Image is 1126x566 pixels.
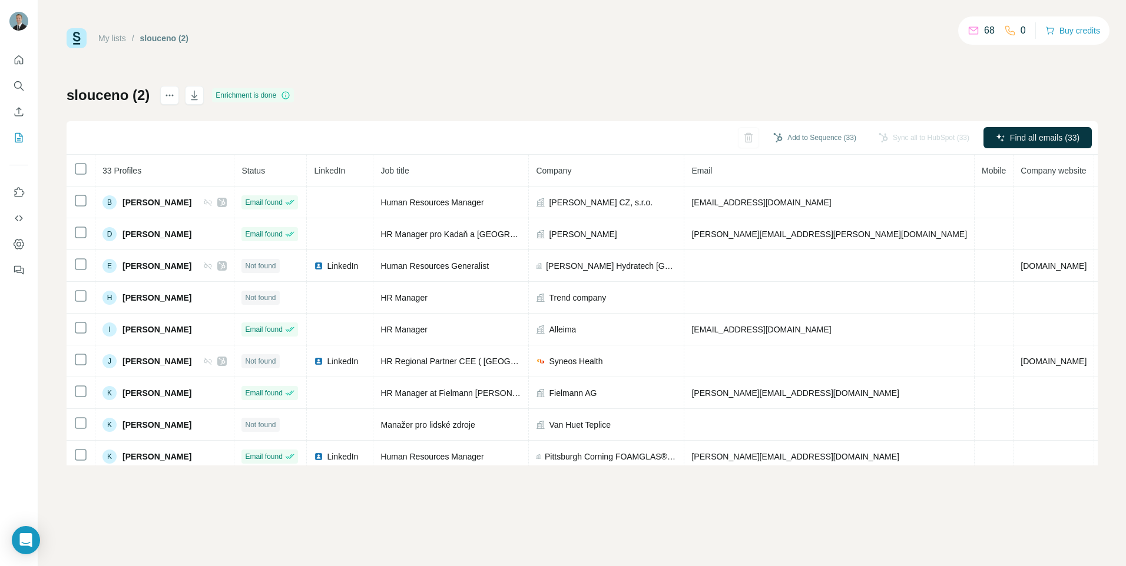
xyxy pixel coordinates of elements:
[9,234,28,255] button: Dashboard
[102,227,117,241] div: D
[160,86,179,105] button: actions
[380,166,409,175] span: Job title
[102,259,117,273] div: E
[122,387,191,399] span: [PERSON_NAME]
[691,198,831,207] span: [EMAIL_ADDRESS][DOMAIN_NAME]
[122,324,191,335] span: [PERSON_NAME]
[691,388,899,398] span: [PERSON_NAME][EMAIL_ADDRESS][DOMAIN_NAME]
[1021,24,1026,38] p: 0
[122,419,191,431] span: [PERSON_NAME]
[122,260,191,272] span: [PERSON_NAME]
[549,292,606,304] span: Trend company
[536,357,545,366] img: company-logo
[1021,261,1087,271] span: [DOMAIN_NAME]
[67,28,87,48] img: Surfe Logo
[212,88,294,102] div: Enrichment is done
[549,355,602,367] span: Syneos Health
[9,127,28,148] button: My lists
[691,325,831,334] span: [EMAIL_ADDRESS][DOMAIN_NAME]
[9,101,28,122] button: Enrich CSV
[122,451,191,462] span: [PERSON_NAME]
[245,419,276,430] span: Not found
[122,355,191,367] span: [PERSON_NAME]
[132,32,134,44] li: /
[122,228,191,240] span: [PERSON_NAME]
[9,259,28,281] button: Feedback
[327,355,358,367] span: LinkedIn
[245,261,276,271] span: Not found
[102,354,117,368] div: J
[314,452,323,461] img: LinkedIn logo
[327,260,358,272] span: LinkedIn
[314,166,345,175] span: LinkedIn
[140,32,188,44] div: slouceno (2)
[380,229,562,239] span: HR Manager pro Kadaň a [GEOGRAPHIC_DATA]
[245,324,282,335] span: Email found
[102,195,117,209] div: B
[546,260,677,272] span: [PERSON_NAME] Hydratech [GEOGRAPHIC_DATA]
[102,386,117,400] div: K
[765,129,865,147] button: Add to Sequence (33)
[245,451,282,462] span: Email found
[102,291,117,305] div: H
[380,420,475,430] span: Manažer pro lidské zdroje
[98,34,126,43] a: My lists
[241,166,265,175] span: Status
[984,24,995,38] p: 68
[380,357,931,366] span: HR Regional Partner CEE ( [GEOGRAPHIC_DATA], [GEOGRAPHIC_DATA], [GEOGRAPHIC_DATA],[GEOGRAPHIC_DAT...
[245,388,282,398] span: Email found
[983,127,1092,148] button: Find all emails (33)
[380,198,483,207] span: Human Resources Manager
[102,166,141,175] span: 33 Profiles
[549,228,617,240] span: [PERSON_NAME]
[9,182,28,203] button: Use Surfe on LinkedIn
[1021,357,1087,366] span: [DOMAIN_NAME]
[102,322,117,337] div: I
[536,166,571,175] span: Company
[380,388,563,398] span: HR Manager at Fielmann [PERSON_NAME] s.r.o.
[549,387,597,399] span: Fielmann AG
[380,261,489,271] span: Human Resources Generalist
[982,166,1006,175] span: Mobile
[245,229,282,239] span: Email found
[102,418,117,432] div: K
[314,261,323,271] img: LinkedIn logo
[9,75,28,96] button: Search
[380,452,483,461] span: Human Resources Manager
[9,49,28,71] button: Quick start
[67,86,150,105] h1: slouceno (2)
[9,12,28,31] img: Avatar
[122,197,191,208] span: [PERSON_NAME]
[691,452,899,461] span: [PERSON_NAME][EMAIL_ADDRESS][DOMAIN_NAME]
[549,419,611,431] span: Van Huet Teplice
[545,451,677,462] span: Pittsburgh Corning FOAMGLAS® Insulation [GEOGRAPHIC_DATA]
[549,324,576,335] span: Alleima
[9,208,28,229] button: Use Surfe API
[380,325,427,334] span: HR Manager
[1021,166,1086,175] span: Company website
[314,357,323,366] img: LinkedIn logo
[691,229,967,239] span: [PERSON_NAME][EMAIL_ADDRESS][PERSON_NAME][DOMAIN_NAME]
[327,451,358,462] span: LinkedIn
[691,166,712,175] span: Email
[12,526,40,554] div: Open Intercom Messenger
[122,292,191,304] span: [PERSON_NAME]
[1045,22,1100,39] button: Buy credits
[245,356,276,367] span: Not found
[245,292,276,303] span: Not found
[549,197,653,208] span: [PERSON_NAME] CZ, s.r.o.
[102,450,117,464] div: K
[380,293,427,302] span: HR Manager
[1010,132,1079,144] span: Find all emails (33)
[245,197,282,208] span: Email found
